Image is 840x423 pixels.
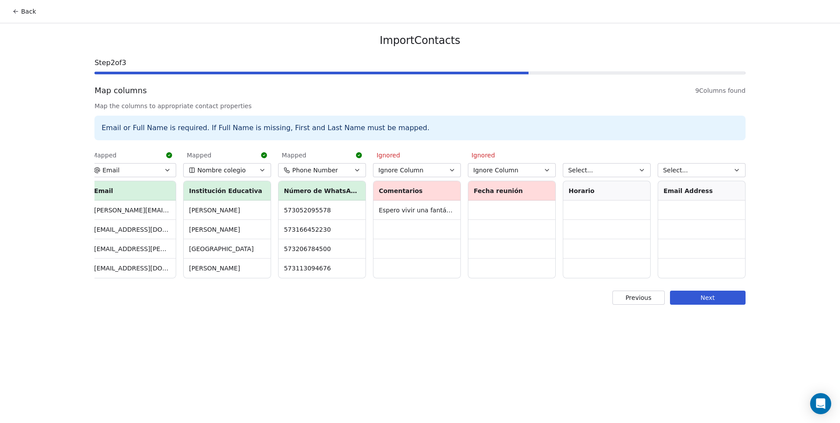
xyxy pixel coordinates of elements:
th: Horario [563,181,650,201]
span: Ignored [471,151,495,160]
span: Step 2 of 3 [94,58,746,68]
th: Número de WhatsApp: [279,181,366,201]
span: Map the columns to appropriate contact properties [94,102,746,110]
td: 573166452230 [279,220,366,239]
th: Comentarios [373,181,460,201]
button: Back [7,4,41,19]
td: [EMAIL_ADDRESS][PERSON_NAME][DOMAIN_NAME] [89,239,176,259]
span: Mapped [187,151,211,160]
td: Espero vivir una fantástico experiencia de aprendizaje colaborativo [373,201,460,220]
span: Ignored [377,151,400,160]
span: Email [102,166,119,175]
th: Email Address [658,181,745,201]
span: Phone Number [292,166,338,175]
span: Nombre colegio [197,166,246,175]
td: [PERSON_NAME] [184,220,271,239]
td: [EMAIL_ADDRESS][DOMAIN_NAME] [89,220,176,239]
span: Import Contacts [380,34,460,47]
td: [EMAIL_ADDRESS][DOMAIN_NAME] [89,259,176,278]
td: [PERSON_NAME] [184,201,271,220]
th: Email [89,181,176,201]
span: Map columns [94,85,147,96]
span: 9 Columns found [695,86,745,95]
span: Select... [663,166,688,175]
span: Mapped [282,151,306,160]
div: Open Intercom Messenger [810,393,831,414]
span: Ignore Column [378,166,424,175]
span: Mapped [92,151,116,160]
span: Ignore Column [473,166,518,175]
td: 573206784500 [279,239,366,259]
td: 573113094676 [279,259,366,278]
td: [PERSON_NAME][EMAIL_ADDRESS][PERSON_NAME][DOMAIN_NAME] [89,201,176,220]
span: Select... [568,166,593,175]
th: Institución Educativa [184,181,271,201]
div: Email or Full Name is required. If Full Name is missing, First and Last Name must be mapped. [94,116,746,140]
button: Previous [612,291,665,305]
td: 573052095578 [279,201,366,220]
td: [PERSON_NAME] [184,259,271,278]
th: Fecha reunión [468,181,555,201]
button: Next [670,291,746,305]
td: [GEOGRAPHIC_DATA] [184,239,271,259]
